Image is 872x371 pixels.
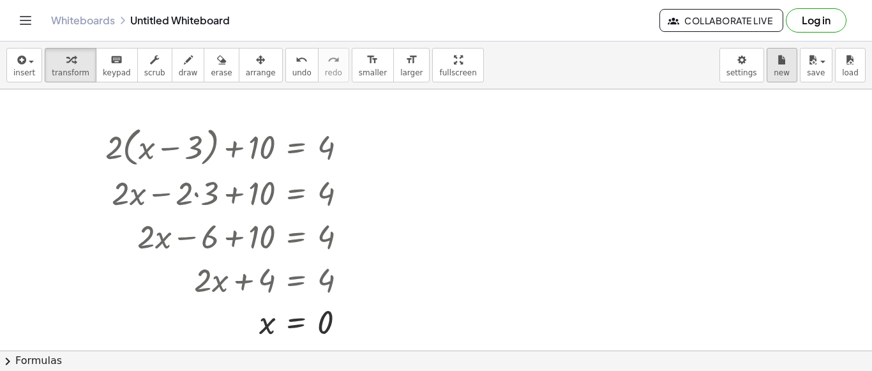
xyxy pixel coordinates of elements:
[144,68,165,77] span: scrub
[359,68,387,77] span: smaller
[405,52,417,68] i: format_size
[400,68,423,77] span: larger
[767,48,797,82] button: new
[842,68,859,77] span: load
[204,48,239,82] button: erase
[366,52,379,68] i: format_size
[179,68,198,77] span: draw
[110,52,123,68] i: keyboard
[51,14,115,27] a: Whiteboards
[432,48,483,82] button: fullscreen
[719,48,764,82] button: settings
[835,48,866,82] button: load
[800,48,832,82] button: save
[239,48,283,82] button: arrange
[15,10,36,31] button: Toggle navigation
[96,48,138,82] button: keyboardkeypad
[45,48,96,82] button: transform
[246,68,276,77] span: arrange
[172,48,205,82] button: draw
[211,68,232,77] span: erase
[670,15,772,26] span: Collaborate Live
[659,9,783,32] button: Collaborate Live
[13,68,35,77] span: insert
[103,68,131,77] span: keypad
[318,48,349,82] button: redoredo
[325,68,342,77] span: redo
[439,68,476,77] span: fullscreen
[327,52,340,68] i: redo
[774,68,790,77] span: new
[292,68,312,77] span: undo
[807,68,825,77] span: save
[137,48,172,82] button: scrub
[52,68,89,77] span: transform
[393,48,430,82] button: format_sizelarger
[285,48,319,82] button: undoundo
[352,48,394,82] button: format_sizesmaller
[726,68,757,77] span: settings
[296,52,308,68] i: undo
[6,48,42,82] button: insert
[786,8,846,33] button: Log in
